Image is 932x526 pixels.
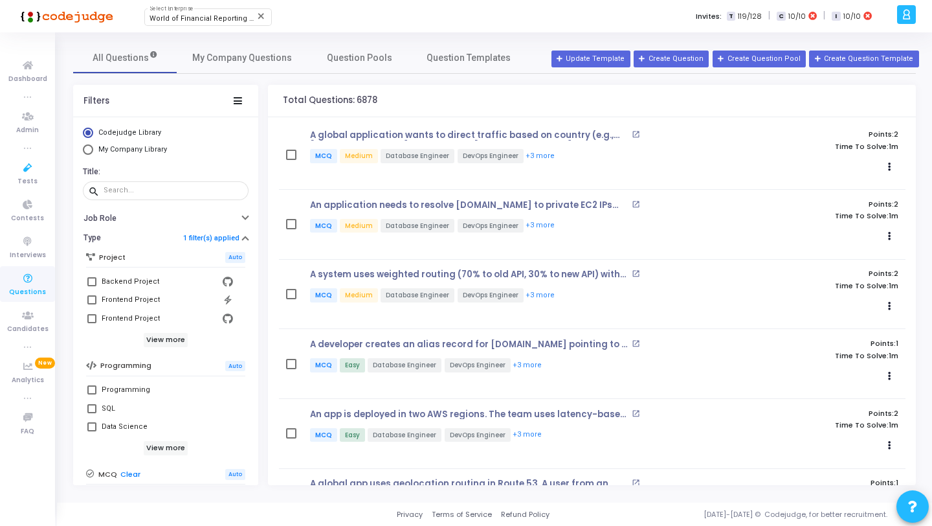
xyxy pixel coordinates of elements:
button: Create Question Pool [713,51,806,67]
span: DevOps Engineer [445,358,511,372]
img: logo [16,3,113,29]
p: An app is deployed in two AWS regions. The team uses latency-based routing in Route 53 but forget... [310,409,628,420]
a: Update Template [551,51,630,67]
h6: View more [144,333,188,347]
p: Time To Solve: [711,421,898,429]
span: Easy [340,358,365,372]
div: Data Science [102,419,148,435]
button: Type1 filter(s) applied [73,228,258,248]
span: Database Engineer [381,288,454,303]
mat-icon: open_in_new [632,269,640,278]
span: Codejudge Library [98,128,161,137]
mat-radio-group: Select Library [83,128,249,158]
button: +3 more [512,429,542,441]
div: Programming [102,382,150,398]
p: A global app uses geolocation routing in Route 53. A user from an unconfigured location (e.g., no... [310,479,628,489]
button: +3 more [525,220,555,232]
span: Admin [16,125,39,136]
button: +3 more [525,290,555,302]
p: Points: [711,200,898,209]
span: MCQ [310,288,337,303]
mat-icon: open_in_new [632,409,640,418]
mat-icon: open_in_new [632,130,640,139]
p: Time To Solve: [711,143,898,151]
p: Points: [711,339,898,348]
h6: Project [99,253,126,262]
mat-icon: open_in_new [632,200,640,209]
div: Backend Project [102,274,159,290]
span: Question Pools [327,51,392,65]
span: Medium [340,288,378,303]
h6: Title: [83,167,245,177]
span: Easy [340,428,365,442]
span: My Company Questions [192,51,292,65]
a: Terms of Service [432,509,492,520]
button: Actions [880,227,898,246]
span: My Company Library [98,145,167,154]
span: 2 [894,408,898,418]
span: DevOps Engineer [458,288,524,303]
h6: Programming [100,361,151,370]
span: Tests [17,176,38,187]
span: DevOps Engineer [445,428,511,442]
div: Frontend Project [102,292,160,308]
p: A system uses weighted routing (70% to old API, 30% to new API) with health checks enabled. If th... [310,269,628,280]
span: 10/10 [843,11,861,22]
h6: View more [144,441,188,455]
span: MCQ [310,428,337,442]
p: An application needs to resolve [DOMAIN_NAME] to private EC2 IPs within a VPC. Which Route 53 fea... [310,200,628,211]
p: Points: [711,130,898,139]
span: All Questions [93,51,158,65]
p: A developer creates an alias record for [DOMAIN_NAME] pointing to a CloudFront distribution. What... [310,339,628,350]
h6: MCQ [98,470,117,479]
div: Filters [83,96,109,106]
div: SQL [102,401,115,417]
span: 2 [894,129,898,139]
span: Analytics [12,375,44,386]
span: Medium [340,149,378,163]
span: Database Engineer [368,428,441,442]
a: 1 filter(s) applied [183,234,239,242]
button: Actions [880,158,898,176]
div: [DATE]-[DATE] © Codejudge, for better recruitment. [549,509,916,520]
button: Job Role [73,208,258,228]
span: MCQ [310,149,337,163]
span: I [832,12,840,21]
span: | [768,9,770,23]
span: Interviews [10,250,46,261]
p: Points: [711,269,898,278]
span: DevOps Engineer [458,149,524,163]
span: Dashboard [8,74,47,85]
span: 10/10 [788,11,806,22]
input: Search... [104,187,243,194]
span: Medium [340,219,378,233]
p: Time To Solve: [711,212,898,220]
span: Database Engineer [381,149,454,163]
mat-icon: Clear [256,11,267,21]
span: MCQ [310,219,337,233]
span: 2 [894,268,898,279]
span: | [823,9,825,23]
span: 2 [894,199,898,209]
span: C [777,12,785,21]
p: A global application wants to direct traffic based on country (e.g., [GEOGRAPHIC_DATA] to US serv... [310,130,628,141]
button: Actions [880,367,898,385]
span: 1 [896,338,898,349]
h4: Total Questions: 6878 [283,95,377,106]
div: Frontend Project [102,311,160,326]
h6: Type [83,233,101,243]
span: Candidates [7,324,49,335]
span: Auto [225,361,245,372]
button: +3 more [512,360,542,372]
mat-icon: open_in_new [632,339,640,348]
h6: Job Role [83,214,116,223]
span: Database Engineer [381,219,454,233]
button: Actions [880,297,898,315]
span: 119/128 [738,11,762,22]
span: Auto [225,469,245,480]
span: Contests [11,213,44,224]
span: 1m [889,352,898,360]
span: Questions [9,287,46,298]
a: Refund Policy [501,509,549,520]
span: FAQ [21,426,34,437]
